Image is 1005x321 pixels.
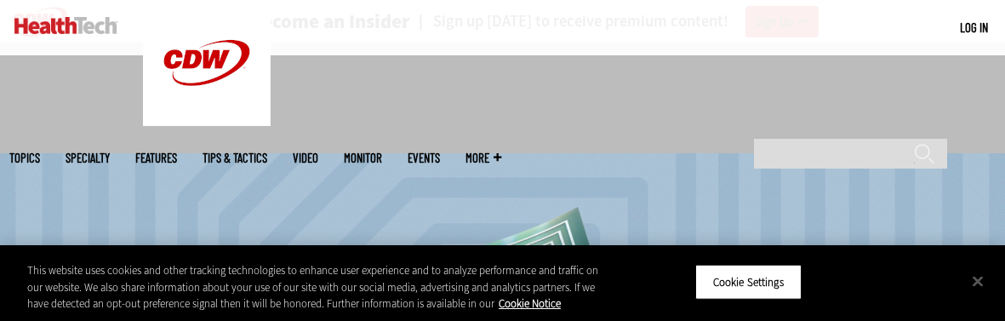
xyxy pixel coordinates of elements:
a: Events [408,152,440,164]
a: MonITor [344,152,382,164]
a: Log in [960,20,988,35]
div: User menu [960,19,988,37]
a: Features [135,152,177,164]
a: Video [293,152,318,164]
a: More information about your privacy [499,296,561,311]
button: Close [959,262,996,300]
div: This website uses cookies and other tracking technologies to enhance user experience and to analy... [27,262,603,312]
span: Specialty [66,152,110,164]
button: Cookie Settings [695,264,802,300]
a: CDW [143,112,271,130]
img: Home [14,17,117,34]
a: Tips & Tactics [203,152,267,164]
span: Topics [9,152,40,164]
span: More [465,152,501,164]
